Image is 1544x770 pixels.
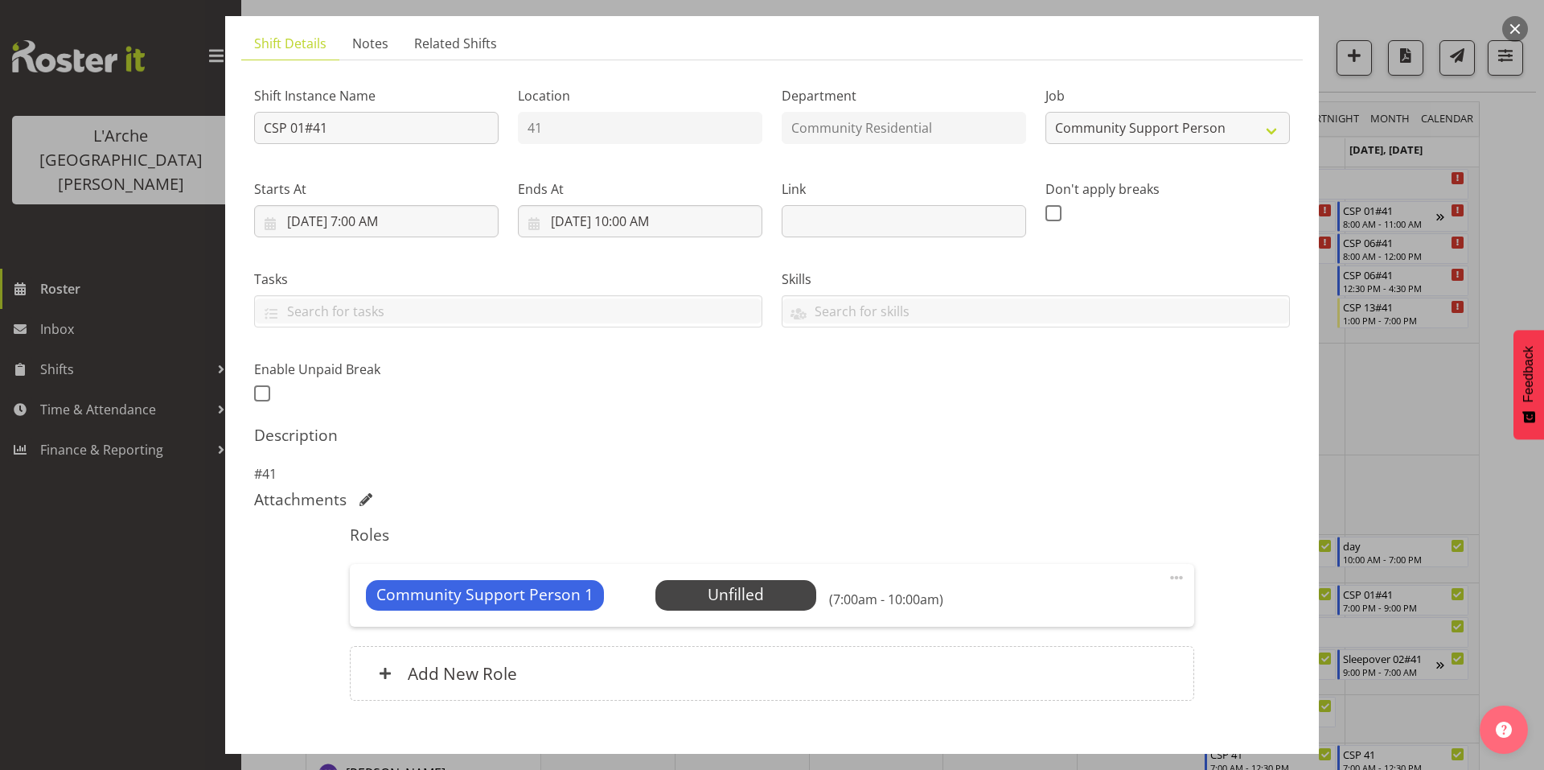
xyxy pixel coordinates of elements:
[254,270,762,289] label: Tasks
[1521,346,1536,402] span: Feedback
[352,34,388,53] span: Notes
[1045,179,1290,199] label: Don't apply breaks
[254,426,1290,445] h5: Description
[518,86,762,105] label: Location
[1045,86,1290,105] label: Job
[782,299,1289,323] input: Search for skills
[782,270,1290,289] label: Skills
[254,360,499,379] label: Enable Unpaid Break
[254,464,1290,484] p: #41
[1496,722,1512,738] img: help-xxl-2.png
[254,86,499,105] label: Shift Instance Name
[518,205,762,237] input: Click to select...
[254,490,347,509] h5: Attachments
[408,663,517,684] h6: Add New Role
[254,205,499,237] input: Click to select...
[376,583,593,607] span: Community Support Person 1
[255,299,762,323] input: Search for tasks
[829,591,943,607] h6: (7:00am - 10:00am)
[1513,330,1544,439] button: Feedback - Show survey
[350,525,1193,545] h5: Roles
[414,34,497,53] span: Related Shifts
[782,86,1026,105] label: Department
[254,34,326,53] span: Shift Details
[254,112,499,144] input: Shift Instance Name
[782,179,1026,199] label: Link
[518,179,762,199] label: Ends At
[254,179,499,199] label: Starts At
[708,583,764,605] span: Unfilled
